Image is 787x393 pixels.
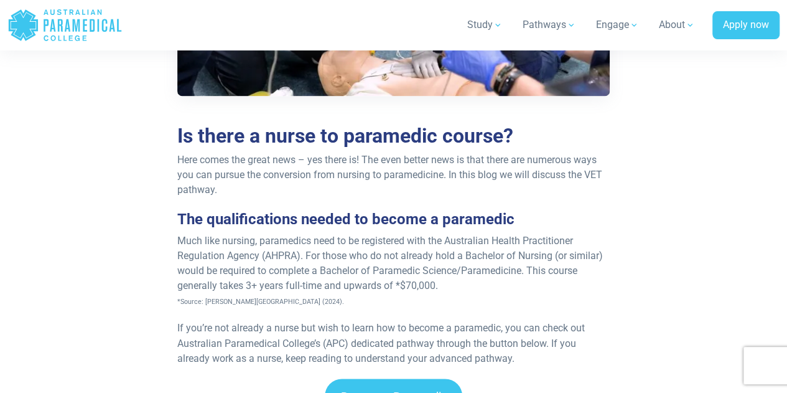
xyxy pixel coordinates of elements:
a: Pathways [515,7,584,42]
a: About [651,7,702,42]
p: Much like nursing, paramedics need to be registered with the Australian Health Practitioner Regul... [177,234,610,308]
a: Australian Paramedical College [7,5,123,45]
a: Apply now [712,11,780,40]
span: *Source: [PERSON_NAME][GEOGRAPHIC_DATA] (2024). [177,298,344,306]
h2: Is there a nurse to paramedic course? [177,124,610,148]
a: Engage [589,7,646,42]
h3: The qualifications needed to become a paramedic [177,211,610,229]
p: If you’re not already a nurse but wish to learn how to become a paramedic, you can check out Aust... [177,321,610,366]
a: Study [460,7,510,42]
p: Here comes the great news – yes there is! The even better news is that there are numerous ways yo... [177,153,610,197]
